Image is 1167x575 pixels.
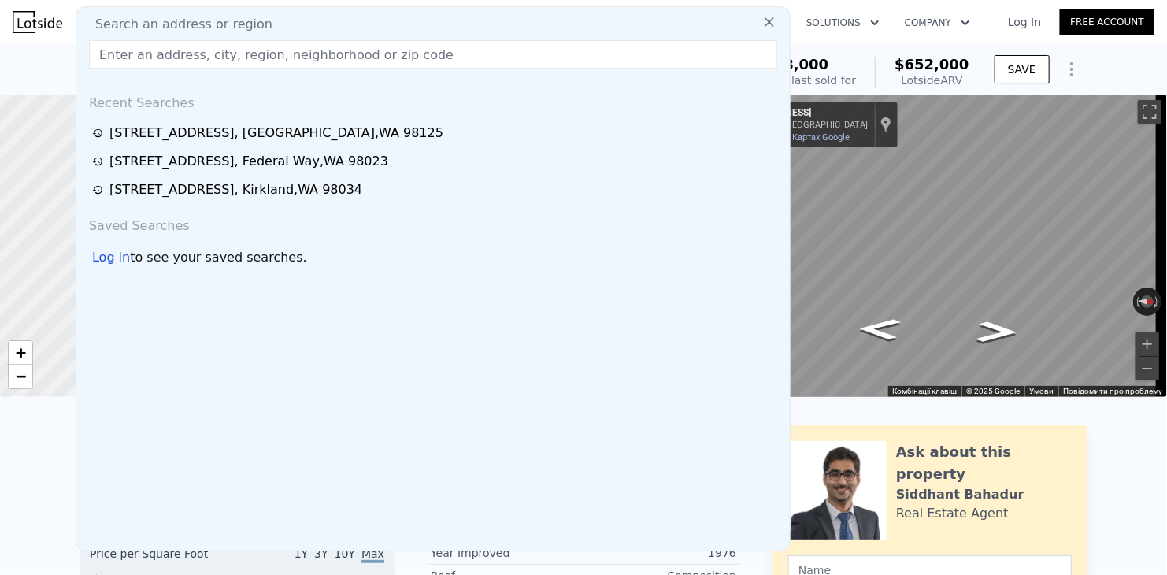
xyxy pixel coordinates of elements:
a: Умови [1029,387,1054,395]
a: [STREET_ADDRESS], Federal Way,WA 98023 [92,152,779,171]
a: Zoom out [9,365,32,388]
button: Зменшити [1136,357,1159,380]
div: Saved Searches [83,204,784,242]
span: $652,000 [895,56,969,72]
span: to see your saved searches. [130,248,306,267]
path: Прямувати на південь, 12th Ave SW [840,313,918,345]
div: Ask about this property [896,441,1072,485]
div: Off Market, last sold for [727,72,856,88]
div: Карта [721,95,1167,397]
a: Log In [989,14,1060,30]
button: Solutions [794,9,892,37]
button: Повернути проти годинникової стрілки [1133,287,1142,316]
div: Log in [92,248,130,267]
button: Повернути за годинниковою стрілкою [1154,287,1162,316]
span: 3Y [314,547,328,560]
a: [STREET_ADDRESS], [GEOGRAPHIC_DATA],WA 98125 [92,124,779,143]
div: Street View [721,95,1167,397]
button: Комбінації клавіш [892,386,957,397]
a: Показати місцезнаходження на карті [880,116,891,133]
button: SAVE [995,55,1050,83]
button: Збільшити [1136,332,1159,356]
a: Free Account [1060,9,1154,35]
button: Скинути [1132,295,1161,309]
img: Lotside [13,11,62,33]
button: Company [892,9,983,37]
input: Enter an address, city, region, neighborhood or zip code [89,40,777,69]
a: [STREET_ADDRESS], Kirkland,WA 98034 [92,180,779,199]
div: [STREET_ADDRESS] , Kirkland , WA 98034 [109,180,362,199]
span: © 2025 Google [966,387,1020,395]
span: Search an address or region [83,15,272,34]
div: [STREET_ADDRESS] , Federal Way , WA 98023 [109,152,388,171]
div: [STREET_ADDRESS] , [GEOGRAPHIC_DATA] , WA 98125 [109,124,443,143]
span: 1Y [295,547,308,560]
span: Max [361,547,384,563]
div: Real Estate Agent [896,504,1009,523]
span: + [16,343,26,362]
span: − [16,366,26,386]
a: Zoom in [9,341,32,365]
a: Повідомити про проблему [1063,387,1162,395]
div: 1976 [583,545,736,561]
div: Price per Square Foot [90,546,237,571]
div: Siddhant Bahadur [896,485,1024,504]
span: $128,000 [754,56,829,72]
button: Show Options [1056,54,1087,85]
div: Year Improved [431,545,583,561]
div: Lotside ARV [895,72,969,88]
span: 10Y [335,547,355,560]
div: [STREET_ADDRESS] [727,107,868,120]
div: Recent Searches [83,81,784,119]
path: Прямувати на північ, 12th Ave SW [958,317,1035,348]
button: Перемкнути повноекранний режим [1138,100,1161,124]
div: Федерал Вей, [GEOGRAPHIC_DATA] [727,120,868,130]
